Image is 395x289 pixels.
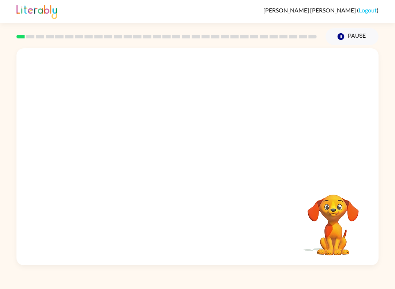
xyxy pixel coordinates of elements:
[263,7,379,14] div: ( )
[297,183,370,256] video: Your browser must support playing .mp4 files to use Literably. Please try using another browser.
[16,3,57,19] img: Literably
[359,7,377,14] a: Logout
[263,7,357,14] span: [PERSON_NAME] [PERSON_NAME]
[326,28,379,45] button: Pause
